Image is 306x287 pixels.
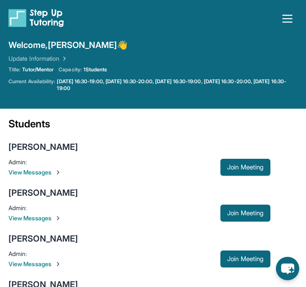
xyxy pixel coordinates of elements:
span: View Messages [8,168,220,177]
span: 1 Students [83,66,107,73]
button: Join Meeting [220,205,270,222]
img: Chevron Right [59,54,68,63]
span: Admin : [8,250,27,257]
div: [PERSON_NAME] [8,187,78,199]
span: Tutor/Mentor [22,66,53,73]
span: Join Meeting [227,211,264,216]
img: Chevron-Right [55,261,61,267]
span: Welcome, [PERSON_NAME] 👋 [8,39,128,51]
span: Title: [8,66,20,73]
span: View Messages [8,214,220,222]
a: Update Information [8,54,68,63]
span: Admin : [8,204,27,211]
div: [PERSON_NAME] [8,233,78,245]
button: Join Meeting [220,159,270,176]
div: [PERSON_NAME] [8,141,78,153]
img: logo [8,8,64,27]
img: Chevron-Right [55,169,61,176]
div: Students [8,117,270,136]
span: View Messages [8,260,220,268]
span: Admin : [8,158,27,166]
a: [DATE] 16:30-19:00, [DATE] 16:30-20:00, [DATE] 16:30-19:00, [DATE] 16:30-20:00, [DATE] 16:30-19:00 [57,78,298,92]
button: Join Meeting [220,250,270,267]
span: Join Meeting [227,256,264,262]
span: Current Availability: [8,78,55,92]
button: chat-button [276,257,299,280]
span: Join Meeting [227,165,264,170]
img: Chevron-Right [55,215,61,222]
span: Capacity: [58,66,82,73]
